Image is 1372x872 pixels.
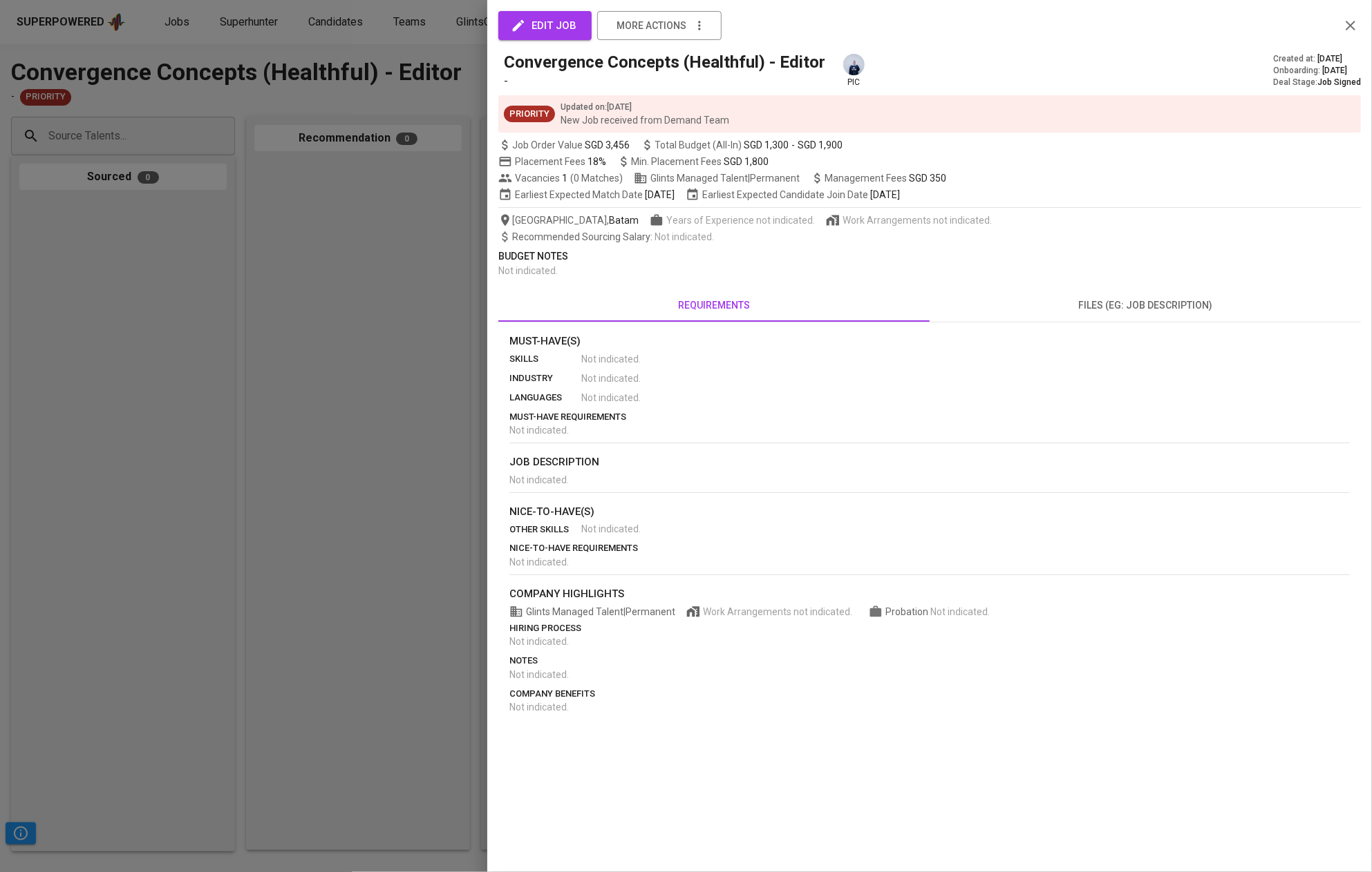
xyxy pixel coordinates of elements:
[509,333,1350,349] p: Must-Have(s)
[791,138,795,152] span: -
[744,138,789,152] span: SGD 1,300
[843,213,992,227] span: Work Arrangements not indicated.
[581,352,641,366] span: Not indicated .
[561,113,729,127] p: New Job received from Demand Team
[509,371,581,385] p: industry
[655,231,714,242] span: Not indicated .
[498,138,630,152] span: Job Order Value
[509,474,569,485] span: Not indicated .
[504,75,508,88] span: -
[634,171,800,185] span: Glints Managed Talent | Permanent
[498,265,558,276] span: Not indicated .
[509,425,569,436] span: Not indicated .
[509,556,569,568] span: Not indicated .
[498,171,623,185] span: Vacancies ( 0 Matches )
[509,523,581,536] p: other skills
[686,188,900,202] span: Earliest Expected Candidate Join Date
[798,138,843,152] span: SGD 1,900
[560,171,567,185] span: 1
[581,371,641,385] span: Not indicated .
[609,213,639,227] span: Batam
[509,636,569,647] span: Not indicated .
[509,654,1350,668] p: notes
[514,17,576,35] span: edit job
[509,586,1350,602] p: company highlights
[498,11,592,40] button: edit job
[1317,77,1361,87] span: Job Signed
[515,156,606,167] span: Placement Fees
[645,188,675,202] span: [DATE]
[509,352,581,366] p: skills
[498,213,639,227] span: [GEOGRAPHIC_DATA] ,
[724,156,769,167] span: SGD 1,800
[631,156,769,167] span: Min. Placement Fees
[498,249,1361,264] p: Budget Notes
[1273,77,1361,88] div: Deal Stage :
[1273,53,1361,65] div: Created at :
[581,522,641,536] span: Not indicated .
[512,231,655,242] span: Recommended Sourcing Salary :
[509,687,1350,701] p: company benefits
[825,173,946,184] span: Management Fees
[909,173,946,184] span: SGD 350
[1273,65,1361,77] div: Onboarding :
[509,701,569,713] span: Not indicated .
[509,669,569,680] span: Not indicated .
[507,297,921,314] span: requirements
[885,606,930,617] span: Probation
[504,108,555,121] span: Priority
[509,504,1350,520] p: nice-to-have(s)
[509,454,1350,470] p: job description
[509,541,1350,555] p: nice-to-have requirements
[1317,53,1342,65] span: [DATE]
[498,188,675,202] span: Earliest Expected Match Date
[842,52,866,88] div: pic
[641,138,843,152] span: Total Budget (All-In)
[703,605,852,619] span: Work Arrangements not indicated.
[588,156,606,167] span: 18%
[843,54,865,75] img: annisa@glints.com
[870,188,900,202] span: [DATE]
[561,101,729,113] p: Updated on : [DATE]
[666,213,815,227] span: Years of Experience not indicated.
[509,391,581,405] p: languages
[930,606,990,617] span: Not indicated .
[509,605,675,619] span: Glints Managed Talent | Permanent
[504,51,825,73] h5: Convergence Concepts (Healthful) - Editor
[581,391,641,405] span: Not indicated .
[597,11,722,40] button: more actions
[509,410,1350,424] p: must-have requirements
[509,621,1350,635] p: hiring process
[617,17,686,35] span: more actions
[585,138,630,152] span: SGD 3,456
[938,297,1353,314] span: files (eg: job description)
[1322,65,1347,77] span: [DATE]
